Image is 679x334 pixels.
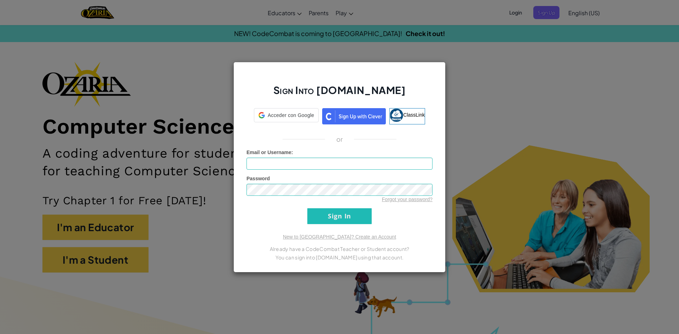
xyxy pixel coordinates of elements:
[246,253,433,262] p: You can sign into [DOMAIN_NAME] using that account.
[382,197,433,202] a: Forgot your password?
[246,83,433,104] h2: Sign Into [DOMAIN_NAME]
[246,150,291,155] span: Email or Username
[322,108,386,124] img: clever_sso_button@2x.png
[283,234,396,240] a: New to [GEOGRAPHIC_DATA]? Create an Account
[390,109,403,122] img: classlink-logo-small.png
[246,245,433,253] p: Already have a CodeCombat Teacher or Student account?
[254,108,319,122] div: Acceder con Google
[254,108,319,124] a: Acceder con Google
[403,112,425,117] span: ClassLink
[307,208,372,224] input: Sign In
[268,112,314,119] span: Acceder con Google
[336,135,343,143] p: or
[246,149,293,156] label: :
[246,176,270,181] span: Password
